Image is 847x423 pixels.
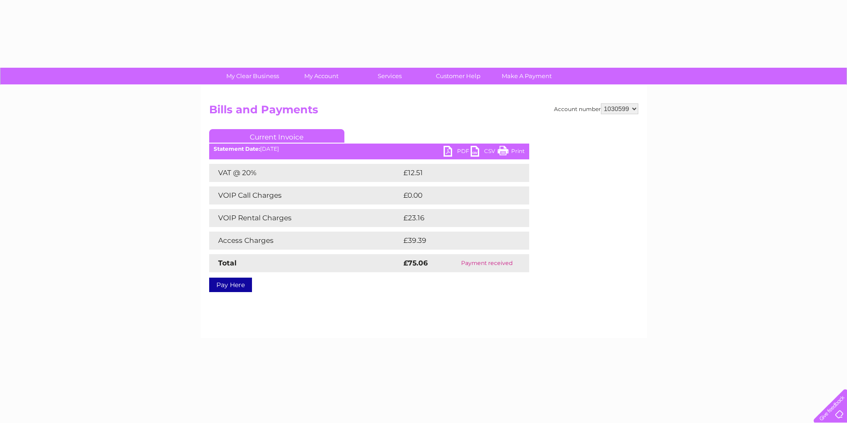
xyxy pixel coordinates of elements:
[209,186,401,205] td: VOIP Call Charges
[284,68,358,84] a: My Account
[401,186,508,205] td: £0.00
[444,146,471,159] a: PDF
[401,232,511,250] td: £39.39
[218,259,237,267] strong: Total
[444,254,529,272] td: Payment received
[209,232,401,250] td: Access Charges
[209,129,344,143] a: Current Invoice
[209,103,638,121] h2: Bills and Payments
[353,68,427,84] a: Services
[209,209,401,227] td: VOIP Rental Charges
[401,164,509,182] td: £12.51
[490,68,564,84] a: Make A Payment
[209,146,529,152] div: [DATE]
[214,145,260,152] b: Statement Date:
[209,164,401,182] td: VAT @ 20%
[403,259,428,267] strong: £75.06
[421,68,495,84] a: Customer Help
[209,278,252,292] a: Pay Here
[471,146,498,159] a: CSV
[554,103,638,114] div: Account number
[215,68,290,84] a: My Clear Business
[498,146,525,159] a: Print
[401,209,510,227] td: £23.16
